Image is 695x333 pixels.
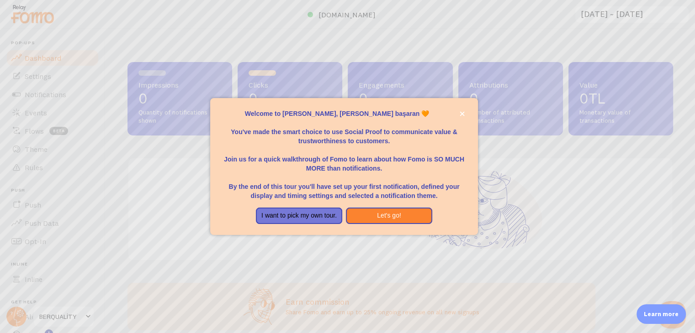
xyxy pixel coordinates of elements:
button: close, [457,109,467,119]
div: Learn more [637,304,686,324]
p: Join us for a quick walkthrough of Fomo to learn about how Fomo is SO MUCH MORE than notifications. [221,146,467,173]
p: By the end of this tour you'll have set up your first notification, defined your display and timi... [221,173,467,200]
p: You've made the smart choice to use Social Proof to communicate value & trustworthiness to custom... [221,118,467,146]
p: Welcome to [PERSON_NAME], [PERSON_NAME] başaran 🧡 [221,109,467,118]
p: Learn more [644,310,679,318]
div: Welcome to Fomo, berke berkay başaran 🧡You&amp;#39;ve made the smart choice to use Social Proof t... [210,98,478,235]
button: I want to pick my own tour. [256,208,342,224]
button: Let's go! [346,208,432,224]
